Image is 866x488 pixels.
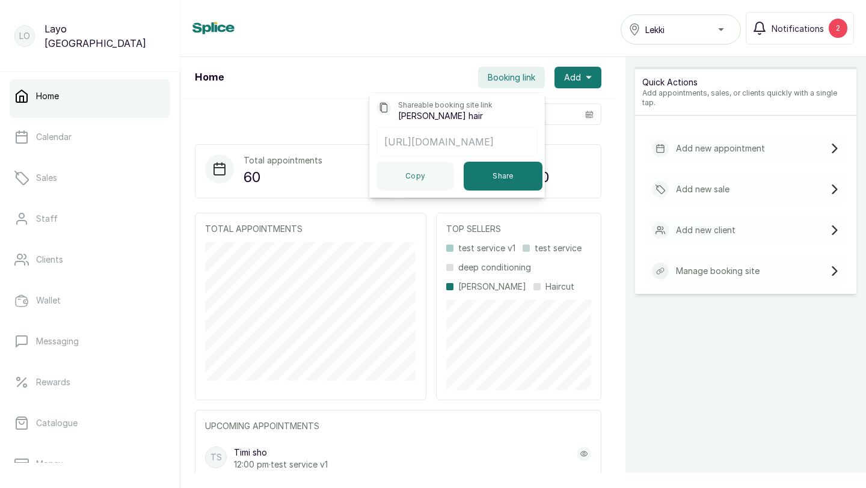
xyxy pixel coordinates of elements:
h1: Home [195,70,224,85]
p: Add new client [676,224,735,236]
p: [PERSON_NAME] [458,281,526,293]
p: Haircut [545,281,574,293]
p: Catalogue [36,417,78,429]
p: TOP SELLERS [446,223,591,235]
button: Booking link [478,67,545,88]
div: Booking link [369,93,545,198]
a: Home [10,79,170,113]
p: Quick Actions [642,76,849,88]
a: Catalogue [10,406,170,440]
a: Staff [10,202,170,236]
a: Rewards [10,365,170,399]
button: Add [554,67,601,88]
a: Clients [10,243,170,276]
p: Add new appointment [676,142,765,154]
p: Wallet [36,294,61,307]
p: UPCOMING APPOINTMENTS [205,420,591,432]
p: Calendar [36,131,72,143]
span: Lekki [645,23,665,36]
p: Sales [36,172,57,184]
span: Notifications [772,22,824,35]
p: Manage booking site [676,265,760,277]
p: Timi sho [234,447,328,459]
span: Booking link [488,72,535,84]
p: TOTAL APPOINTMENTS [205,223,416,235]
p: Home [36,90,59,102]
a: Wallet [10,284,170,317]
p: deep conditioning [458,261,531,273]
p: Rewards [36,376,70,388]
p: Add new sale [676,183,729,195]
p: TS [210,451,222,463]
span: Add [564,72,581,84]
p: Total appointments [244,154,322,166]
button: Notifications2 [746,12,854,44]
a: Calendar [10,120,170,154]
p: LO [19,30,30,42]
button: Copy [376,162,454,191]
button: Lekki [621,14,741,44]
a: Sales [10,161,170,195]
p: Add appointments, sales, or clients quickly with a single tap. [642,88,849,108]
p: Shareable booking site link [398,100,493,110]
p: 60 [244,166,322,188]
button: Share [464,162,542,191]
p: test service [535,242,582,254]
div: 2 [829,19,847,38]
svg: calendar [585,110,594,118]
p: [PERSON_NAME] hair [398,110,483,122]
p: test service v1 [458,242,515,254]
p: Money [36,458,63,470]
p: Layo [GEOGRAPHIC_DATA] [45,22,165,50]
a: Messaging [10,325,170,358]
a: Money [10,447,170,481]
p: Staff [36,213,58,225]
p: [URL][DOMAIN_NAME] [384,135,530,149]
p: 12:00 pm · test service v1 [234,459,328,471]
p: Messaging [36,335,79,347]
p: Clients [36,254,63,266]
